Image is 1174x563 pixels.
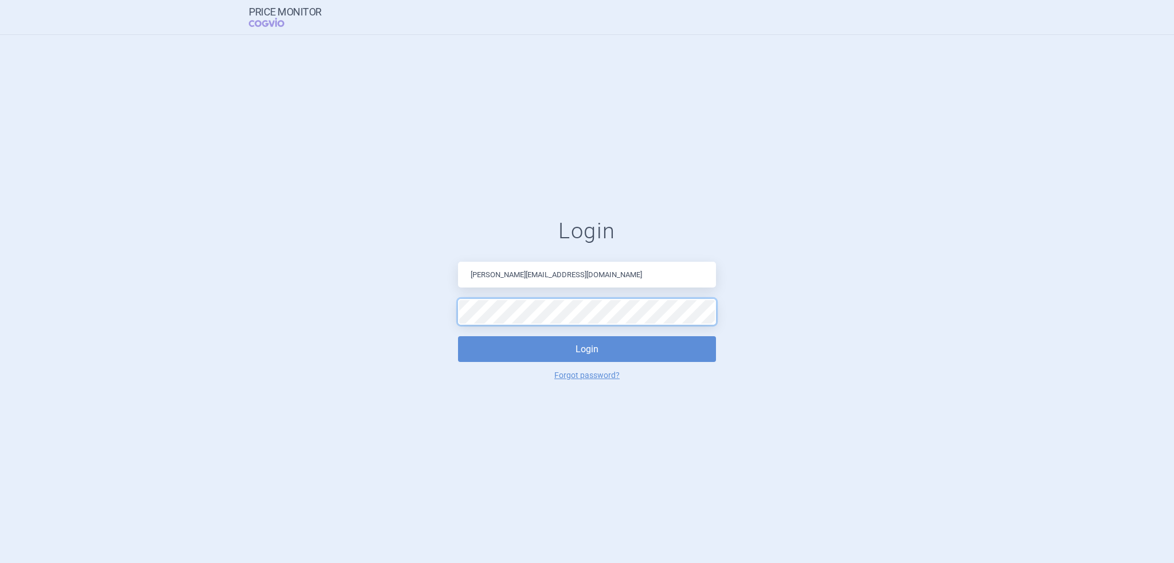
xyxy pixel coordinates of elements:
button: Login [458,336,716,362]
h1: Login [458,218,716,245]
span: COGVIO [249,18,300,27]
a: Forgot password? [554,371,620,379]
a: Price MonitorCOGVIO [249,6,322,28]
input: Email [458,262,716,288]
strong: Price Monitor [249,6,322,18]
